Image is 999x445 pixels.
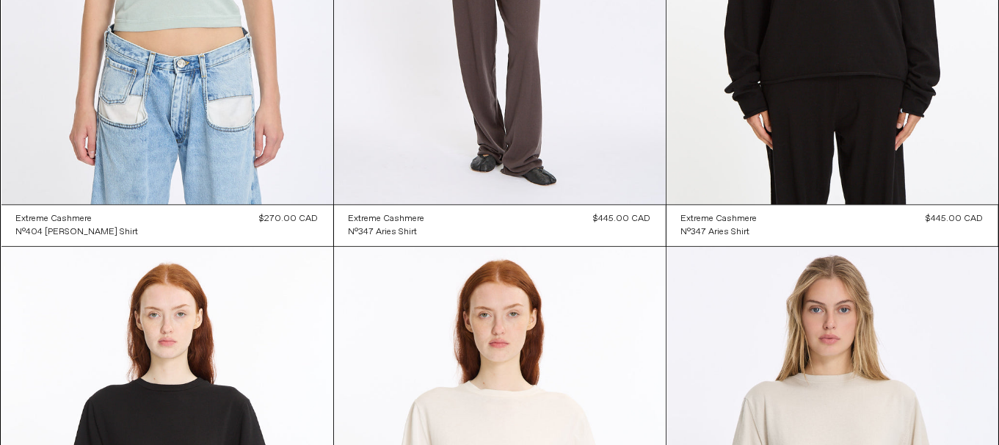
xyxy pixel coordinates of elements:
a: N°347 Aries Shirt [349,225,425,239]
a: Extreme Cashmere [349,212,425,225]
a: N°404 [PERSON_NAME] Shirt [16,225,139,239]
a: N°347 Aries Shirt [681,225,758,239]
div: Extreme Cashmere [349,213,425,225]
a: Extreme Cashmere [16,212,139,225]
div: $270.00 CAD [260,212,319,225]
div: N°347 Aries Shirt [681,226,750,239]
div: N°347 Aries Shirt [349,226,418,239]
div: Extreme Cashmere [681,213,758,225]
div: Extreme Cashmere [16,213,92,225]
div: $445.00 CAD [926,212,984,225]
div: $445.00 CAD [594,212,651,225]
a: Extreme Cashmere [681,212,758,225]
div: N°404 [PERSON_NAME] Shirt [16,226,139,239]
